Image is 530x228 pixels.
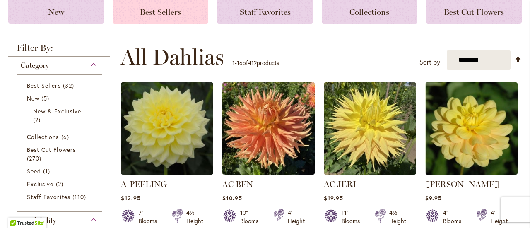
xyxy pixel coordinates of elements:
[324,168,416,176] a: AC Jeri
[342,209,365,225] div: 11" Blooms
[33,107,87,124] a: New &amp; Exclusive
[33,115,43,124] span: 2
[121,168,213,176] a: A-Peeling
[419,55,442,70] label: Sort by:
[27,180,53,188] span: Exclusive
[27,192,94,201] a: Staff Favorites
[27,146,76,154] span: Best Cut Flowers
[27,82,61,89] span: Best Sellers
[8,43,110,57] strong: Filter By:
[27,167,41,175] span: Seed
[425,179,499,189] a: [PERSON_NAME]
[222,168,315,176] a: AC BEN
[232,59,235,67] span: 1
[21,61,49,70] span: Category
[6,199,29,222] iframe: Launch Accessibility Center
[222,194,242,202] span: $10.95
[443,209,466,225] div: 4" Blooms
[140,7,181,17] span: Best Sellers
[121,194,141,202] span: $12.95
[288,209,305,225] div: 4' Height
[27,133,59,141] span: Collections
[186,209,203,225] div: 4½' Height
[27,132,94,141] a: Collections
[43,167,52,175] span: 1
[248,59,257,67] span: 412
[120,45,224,70] span: All Dahlias
[56,180,65,188] span: 2
[121,82,213,175] img: A-Peeling
[63,81,76,90] span: 32
[389,209,406,225] div: 4½' Height
[324,179,356,189] a: AC JERI
[444,7,504,17] span: Best Cut Flowers
[237,59,243,67] span: 16
[425,194,442,202] span: $9.95
[121,179,167,189] a: A-PEELING
[222,179,253,189] a: AC BEN
[425,82,518,175] img: AHOY MATEY
[27,167,94,175] a: Seed
[48,7,64,17] span: New
[27,193,70,201] span: Staff Favorites
[324,82,416,175] img: AC Jeri
[27,145,94,163] a: Best Cut Flowers
[61,132,71,141] span: 6
[232,56,279,70] p: - of products
[33,107,81,115] span: New & Exclusive
[139,209,162,225] div: 7" Blooms
[491,209,508,225] div: 4' Height
[240,7,291,17] span: Staff Favorites
[425,168,518,176] a: AHOY MATEY
[41,94,51,103] span: 5
[27,154,43,163] span: 270
[222,82,315,175] img: AC BEN
[349,7,389,17] span: Collections
[72,192,88,201] span: 110
[240,209,263,225] div: 10" Blooms
[27,94,39,102] span: New
[324,194,343,202] span: $19.95
[27,180,94,188] a: Exclusive
[21,216,56,225] span: Availability
[27,94,94,103] a: New
[27,81,94,90] a: Best Sellers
